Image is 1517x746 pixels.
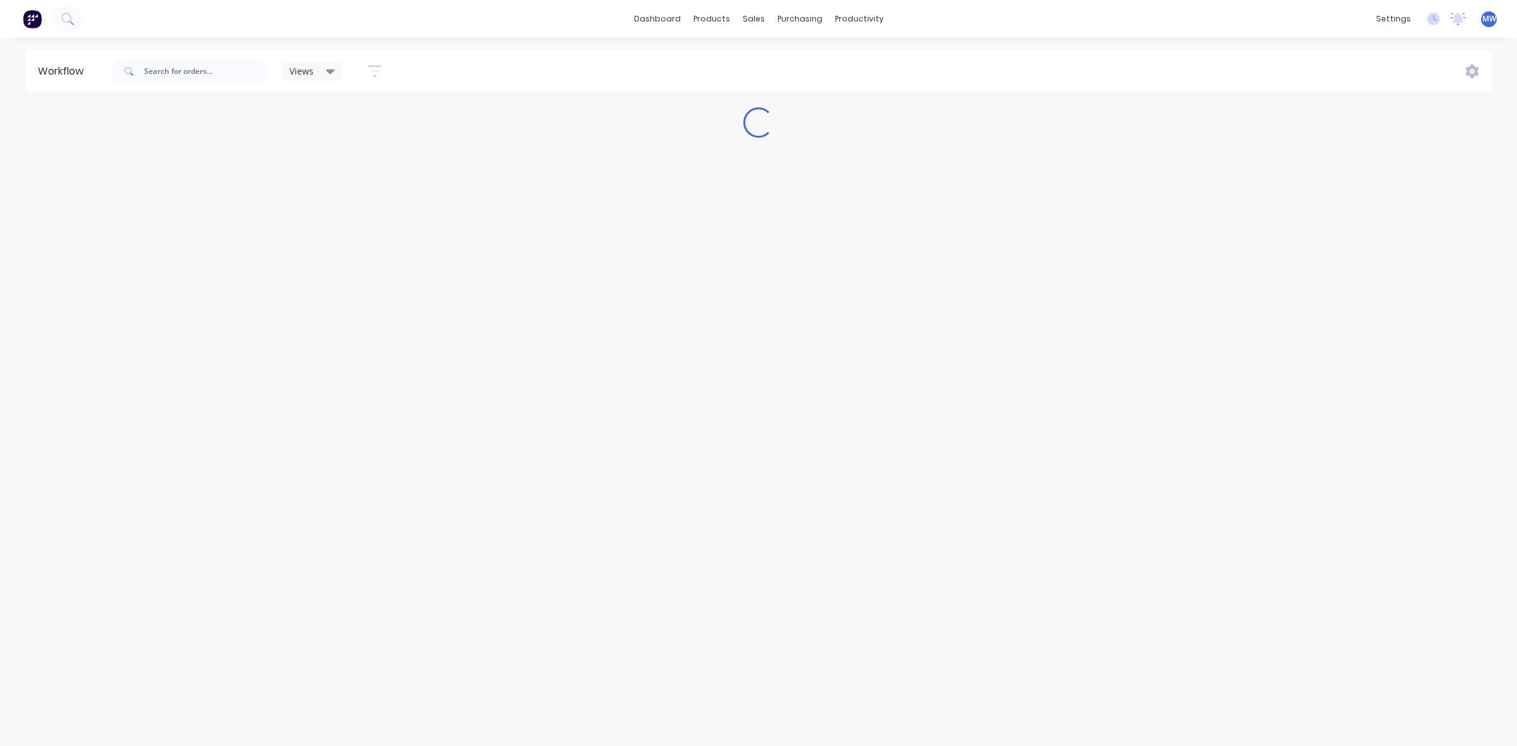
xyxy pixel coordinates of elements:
[771,9,829,28] div: purchasing
[38,64,90,79] div: Workflow
[1482,13,1496,25] span: MW
[736,9,771,28] div: sales
[289,64,314,78] span: Views
[628,9,687,28] a: dashboard
[829,9,890,28] div: productivity
[23,9,42,28] img: Factory
[1370,9,1417,28] div: settings
[687,9,736,28] div: products
[144,59,269,84] input: Search for orders...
